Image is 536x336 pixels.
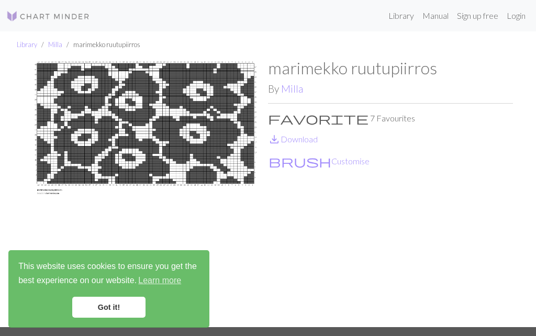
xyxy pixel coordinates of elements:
span: brush [269,154,331,169]
li: marimekko ruutupiirros [62,40,140,50]
a: Milla [48,40,62,49]
a: dismiss cookie message [72,297,146,318]
a: Login [502,5,530,26]
div: cookieconsent [8,250,209,328]
p: 7 Favourites [268,112,513,125]
span: favorite [268,111,368,126]
img: Logo [6,10,90,23]
i: Download [268,133,281,145]
i: Favourite [268,112,368,125]
a: Library [384,5,418,26]
a: Milla [281,83,303,95]
span: save_alt [268,132,281,147]
h1: marimekko ruutupiirros [268,58,513,78]
span: This website uses cookies to ensure you get the best experience on our website. [18,260,199,288]
a: DownloadDownload [268,134,318,144]
a: learn more about cookies [137,273,183,288]
h2: By [268,83,513,95]
a: Sign up free [453,5,502,26]
i: Customise [269,155,331,167]
img: marimekko ruutupiirros [23,58,268,327]
a: Library [17,40,37,49]
a: Manual [418,5,453,26]
button: CustomiseCustomise [268,154,370,168]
